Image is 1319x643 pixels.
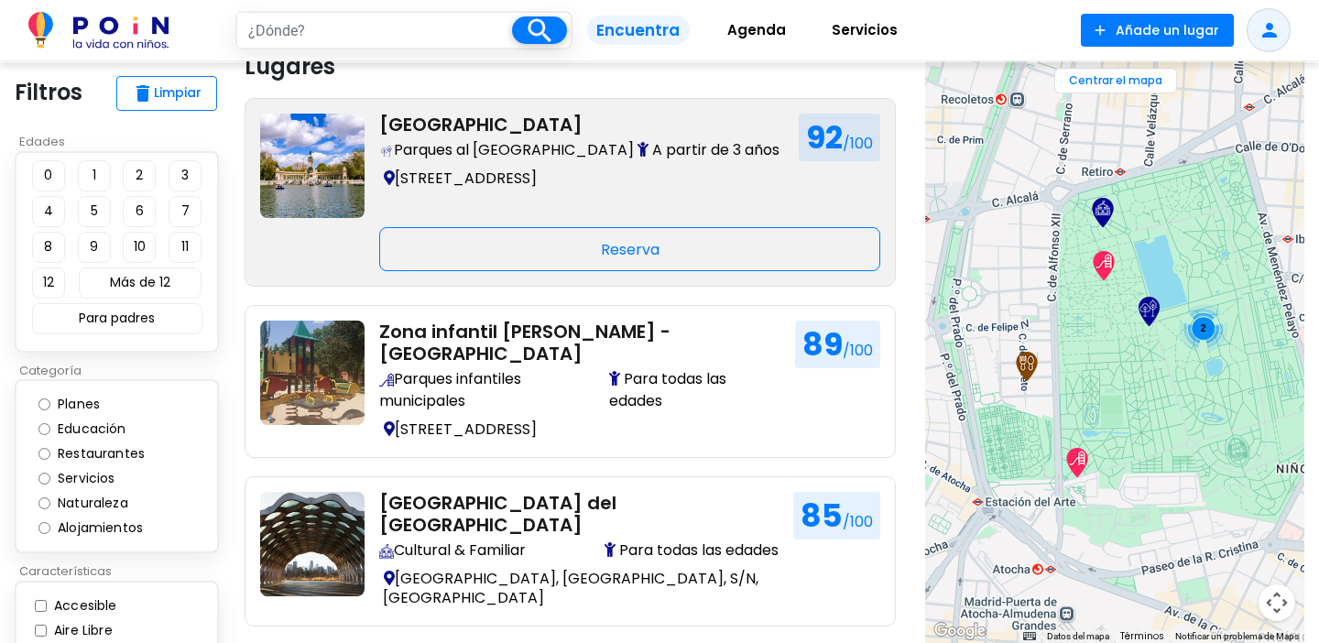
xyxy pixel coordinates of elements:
button: 5 [78,196,111,227]
h1: 89 [795,321,880,368]
button: 8 [32,232,65,263]
span: /100 [843,133,873,154]
button: deleteLimpiar [116,76,217,111]
img: Descubre eventos y actividades familiares en centros culturales y recintos feriales. Programación... [379,544,394,559]
button: 11 [169,232,202,263]
a: al-aire-libre-con-ninos-en-madrid-parque-de-el-retiro [GEOGRAPHIC_DATA] Encuentra en POiN los mej... [260,114,880,271]
a: Términos (se abre en una nueva pestaña) [1120,629,1164,643]
a: palacio-de-velazquez-retiro Zona infantil [PERSON_NAME] - [GEOGRAPHIC_DATA] Encuentra los mejores... [260,321,880,442]
img: palacio-de-velazquez-retiro [260,321,365,425]
button: Para padres [32,303,202,334]
span: 2 [1200,322,1205,333]
button: 4 [32,196,65,227]
label: Aire Libre [49,621,113,640]
p: [STREET_ADDRESS] [379,165,784,191]
label: Alojamientos [53,518,161,538]
label: Accesible [49,596,117,616]
i: search [524,15,556,47]
p: Características [15,562,230,581]
a: Servicios [809,8,921,53]
h1: 85 [793,492,880,539]
span: Cultural & Familiar [379,539,526,561]
h2: [GEOGRAPHIC_DATA] [379,114,784,136]
button: Datos del mapa [1047,630,1109,643]
span: /100 [843,340,873,361]
h2: [GEOGRAPHIC_DATA] del [GEOGRAPHIC_DATA] [379,492,779,536]
label: Restaurantes [53,444,163,463]
a: Encuentra [572,8,703,53]
div: Reserva [379,227,880,271]
button: 9 [78,232,111,263]
a: Abre esta zona en Google Maps (se abre en una nueva ventana) [930,619,990,643]
button: Añade un lugar [1081,14,1234,47]
button: 7 [169,196,202,227]
img: Google [930,619,990,643]
span: Para todas las edades [609,368,780,412]
button: Controles de visualización del mapa [1259,584,1295,621]
img: teatro-de-titeres-del-parque-de-el-retiro [260,492,365,596]
p: Categoría [15,362,230,380]
button: 0 [32,160,65,191]
p: Filtros [15,76,82,109]
p: Edades [15,133,230,151]
span: A partir de 3 años [638,139,784,161]
div: Zona infantil Puerta Ángel Caído - Parque de El Retiro [1063,448,1092,477]
span: delete [132,82,154,104]
p: [GEOGRAPHIC_DATA], [GEOGRAPHIC_DATA], S/N, [GEOGRAPHIC_DATA] [379,565,779,611]
button: Más de 12 [79,267,202,299]
div: Teatro de Títeres del Parque de El Retiro [1088,198,1117,227]
span: Para todas las edades [605,539,779,561]
span: Encuentra [587,16,689,46]
a: Agenda [704,8,809,53]
span: /100 [843,511,873,532]
button: Centrar el mapa [1054,68,1177,93]
input: ¿Dónde? [237,13,512,48]
label: Naturaleza [53,494,147,513]
button: 1 [78,160,111,191]
span: Servicios [823,16,906,45]
img: al-aire-libre-con-ninos-en-madrid-parque-de-el-retiro [260,114,365,218]
img: POiN [28,12,169,49]
label: Educación [53,420,145,439]
p: Lugares [245,50,335,83]
label: Servicios [53,469,134,488]
span: Agenda [719,16,794,45]
div: Zona infantil Paseo Argentina - Parque de El Retiro [1089,251,1118,280]
p: [STREET_ADDRESS] [379,416,780,442]
a: teatro-de-titeres-del-parque-de-el-retiro [GEOGRAPHIC_DATA] del [GEOGRAPHIC_DATA] Descubre evento... [260,492,880,611]
span: Parques al [GEOGRAPHIC_DATA] [379,139,634,161]
button: 12 [32,267,65,299]
div: Trattoria Sant Arcangelo [1012,352,1041,381]
span: Parques infantiles municipales [379,368,606,412]
label: Planes [53,395,118,414]
button: 10 [123,232,156,263]
div: Parque de El Retiro [1134,297,1163,326]
img: Encuentra los mejores parques infantiles públicos para disfrutar al aire libre con niños. Más de ... [379,373,394,387]
img: Encuentra en POiN los mejores lugares al aire libre para ir con niños valorados por familias real... [379,144,394,158]
button: 6 [123,196,156,227]
button: 3 [169,160,202,191]
button: Combinaciones de teclas [1023,630,1036,643]
a: Notificar un problema de Maps [1175,631,1299,641]
button: 2 [123,160,156,191]
h1: 92 [799,114,880,161]
h2: Zona infantil [PERSON_NAME] - [GEOGRAPHIC_DATA] [379,321,780,365]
